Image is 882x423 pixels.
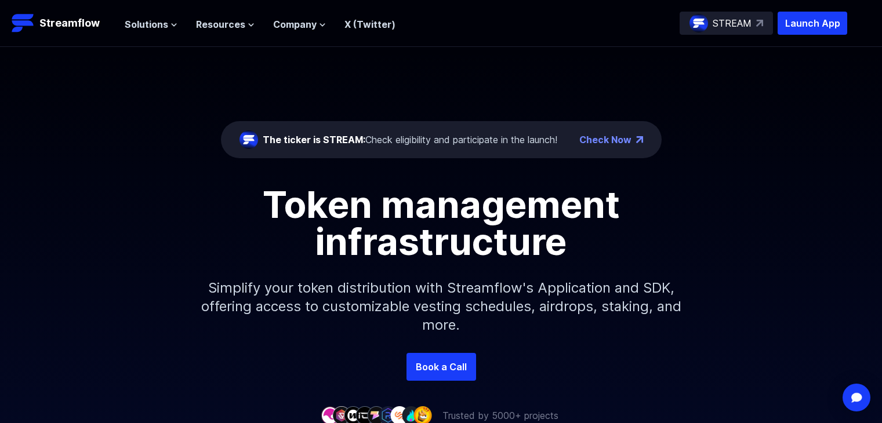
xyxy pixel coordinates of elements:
[636,136,643,143] img: top-right-arrow.png
[125,17,168,31] span: Solutions
[778,12,847,35] button: Launch App
[442,409,558,422] p: Trusted by 5000+ projects
[12,12,35,35] img: Streamflow Logo
[125,17,177,31] button: Solutions
[273,17,326,31] button: Company
[273,17,317,31] span: Company
[263,134,365,145] span: The ticker is STREAM:
[713,16,752,30] p: STREAM
[192,260,691,353] p: Simplify your token distribution with Streamflow's Application and SDK, offering access to custom...
[239,130,258,149] img: streamflow-logo-circle.png
[756,20,763,27] img: top-right-arrow.svg
[344,19,395,30] a: X (Twitter)
[196,17,255,31] button: Resources
[180,186,702,260] h1: Token management infrastructure
[39,15,100,31] p: Streamflow
[196,17,245,31] span: Resources
[843,384,870,411] div: Open Intercom Messenger
[406,353,476,381] a: Book a Call
[263,133,557,147] div: Check eligibility and participate in the launch!
[579,133,631,147] a: Check Now
[12,12,113,35] a: Streamflow
[689,14,708,32] img: streamflow-logo-circle.png
[680,12,773,35] a: STREAM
